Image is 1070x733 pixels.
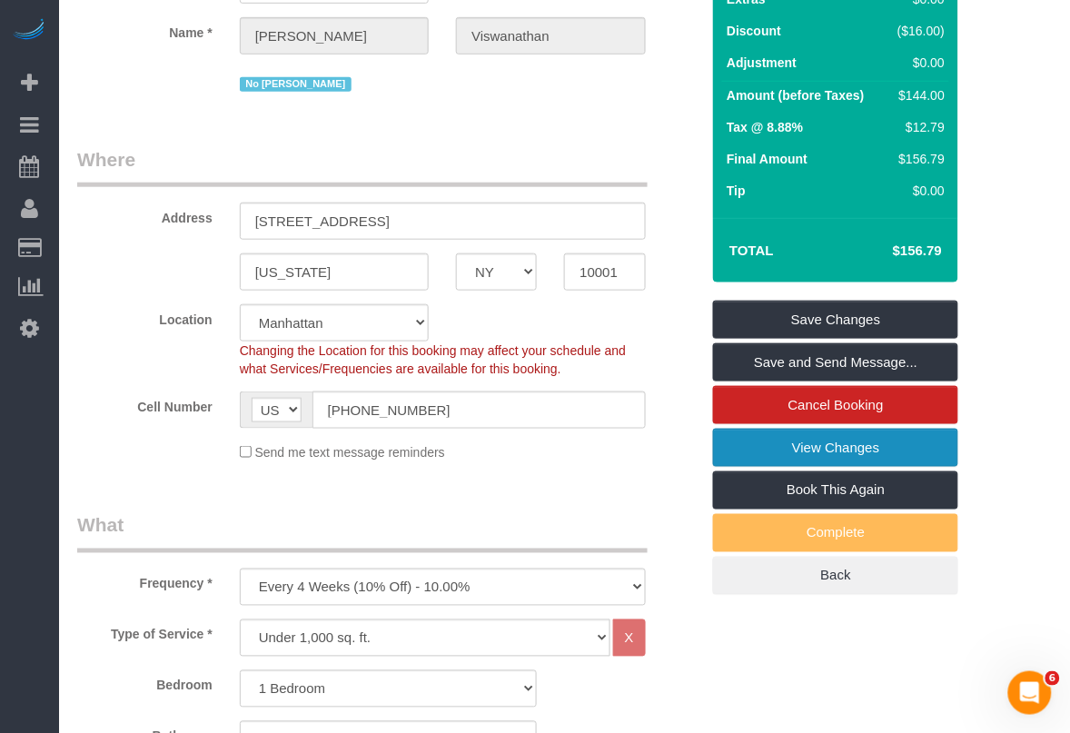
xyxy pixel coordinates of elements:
a: Save and Send Message... [713,343,958,381]
label: Tax @ 8.88% [727,118,803,136]
input: Last Name [456,17,645,54]
label: Tip [727,182,746,200]
div: $12.79 [891,118,946,136]
legend: What [77,512,648,553]
label: Frequency * [64,569,226,593]
a: Cancel Booking [713,386,958,424]
label: Bedroom [64,670,226,695]
div: $144.00 [891,86,946,104]
span: 6 [1045,671,1060,686]
label: Cell Number [64,391,226,416]
a: Save Changes [713,301,958,339]
div: $156.79 [891,150,946,168]
label: Final Amount [727,150,807,168]
legend: Where [77,146,648,187]
input: First Name [240,17,429,54]
label: Amount (before Taxes) [727,86,864,104]
label: Discount [727,22,781,40]
span: Send me text message reminders [255,446,445,461]
div: $0.00 [891,182,946,200]
strong: Total [729,243,774,258]
label: Address [64,203,226,227]
div: $0.00 [891,54,946,72]
input: City [240,253,429,291]
span: No [PERSON_NAME] [240,77,352,92]
input: Zip Code [564,253,645,291]
a: View Changes [713,429,958,467]
span: Changing the Location for this booking may affect your schedule and what Services/Frequencies are... [240,343,626,376]
h4: $156.79 [838,243,942,259]
a: Book This Again [713,471,958,510]
label: Adjustment [727,54,797,72]
label: Name * [64,17,226,42]
label: Location [64,304,226,329]
img: Automaid Logo [11,18,47,44]
a: Back [713,557,958,595]
label: Type of Service * [64,619,226,644]
iframe: Intercom live chat [1008,671,1052,715]
div: ($16.00) [891,22,946,40]
input: Cell Number [312,391,646,429]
